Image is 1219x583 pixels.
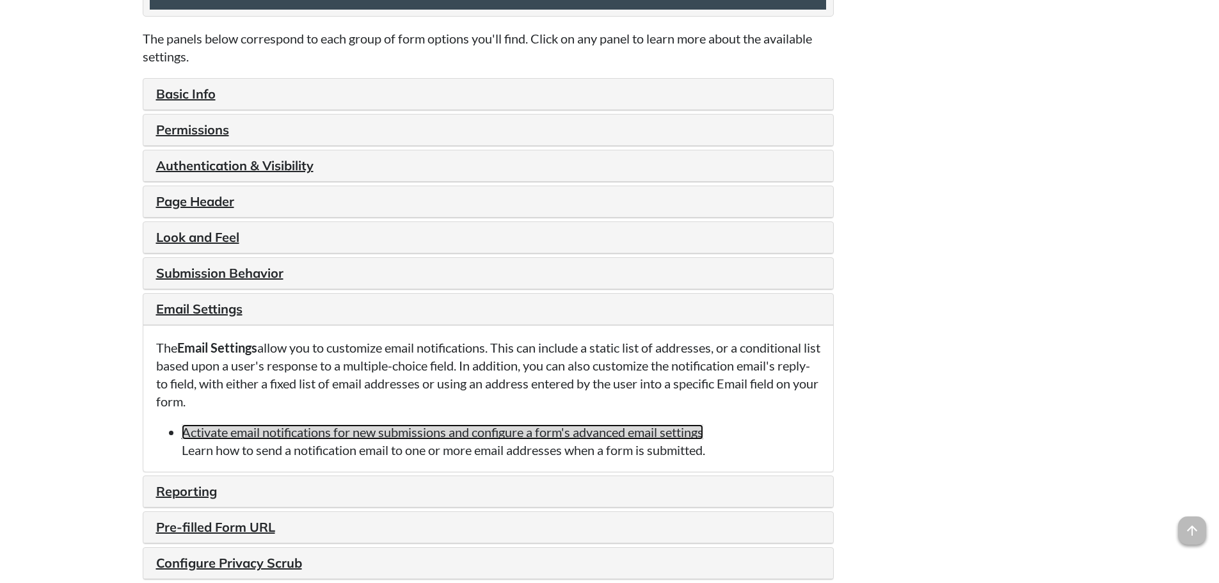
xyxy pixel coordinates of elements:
a: Activate email notifications for new submissions and configure a form's advanced email settings [182,424,703,440]
li: Learn how to send a notification email to one or more email addresses when a form is submitted. [182,423,820,459]
a: Email Settings [156,301,243,317]
span: arrow_upward [1178,516,1206,545]
a: Page Header [156,193,234,209]
strong: Email Settings [177,340,257,355]
a: Reporting [156,483,217,499]
a: Authentication & Visibility [156,157,314,173]
p: The allow you to customize email notifications. This can include a static list of addresses, or a... [156,339,820,410]
a: Permissions [156,122,229,138]
a: Submission Behavior [156,265,283,281]
a: Basic Info [156,86,216,102]
a: Pre-filled Form URL [156,519,275,535]
a: arrow_upward [1178,518,1206,533]
p: The panels below correspond to each group of form options you'll find. Click on any panel to lear... [143,29,834,65]
a: Configure Privacy Scrub [156,555,302,571]
a: Look and Feel [156,229,239,245]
